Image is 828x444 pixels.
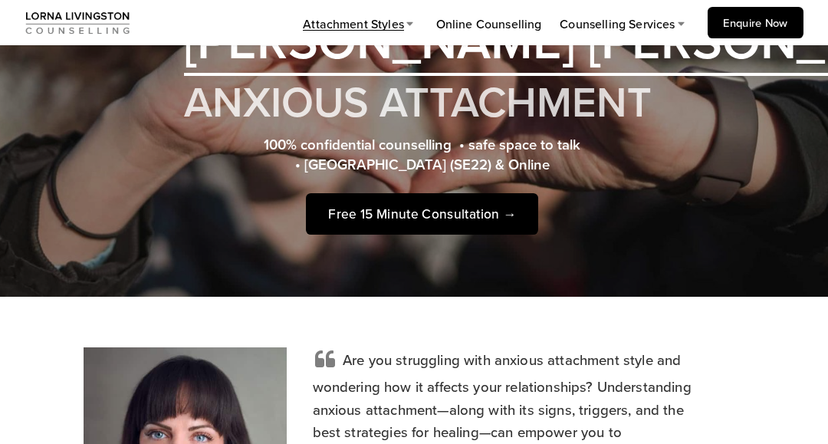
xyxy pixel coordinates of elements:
[560,14,688,34] a: folder dropdown
[303,15,404,32] span: Attachment Styles
[306,193,538,235] a: Free 15 Minute Consultation →
[708,7,803,38] a: Enquire Now
[560,15,675,32] span: Counselling Services
[184,76,652,128] h1: ANXIOUS ATTACHMENT
[184,135,661,175] h4: 100% confidential counselling • safe space to talk • [GEOGRAPHIC_DATA] (SE22) & Online
[25,9,130,36] img: Counsellor Lorna Livingston: Counselling London
[436,14,542,34] a: Online Counselling
[303,14,418,34] a: folder dropdown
